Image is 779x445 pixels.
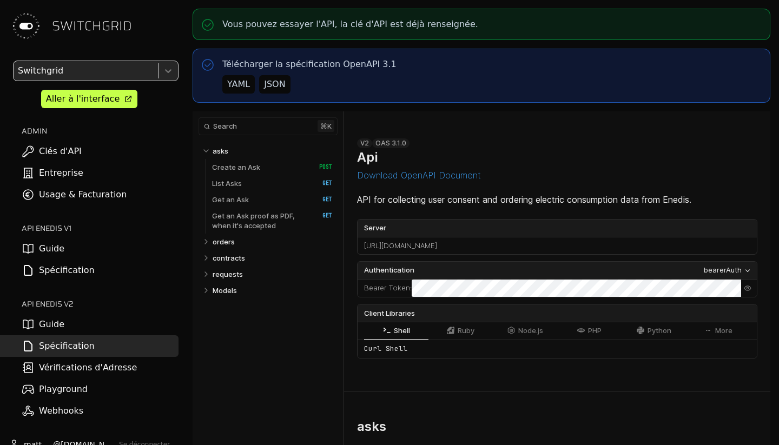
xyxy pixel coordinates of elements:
span: PHP [588,327,602,335]
span: GET [311,196,332,203]
div: Aller à l'interface [46,92,120,105]
a: asks [213,143,333,159]
div: v2 [357,138,372,148]
p: asks [213,146,228,156]
button: bearerAuth [701,264,755,276]
label: Server [358,220,757,237]
a: Aller à l'interface [41,90,137,108]
a: Models [213,282,333,298]
label: Bearer Token [364,283,410,294]
a: orders [213,234,333,250]
p: contracts [213,253,245,263]
a: requests [213,266,333,282]
div: JSON [264,78,285,91]
span: Ruby [458,327,474,335]
a: Get an Ask GET [212,191,332,208]
a: List Asks GET [212,175,332,191]
p: Get an Ask [212,195,249,204]
div: Curl Shell [358,340,757,358]
h2: API ENEDIS v1 [22,223,179,234]
span: Shell [394,327,410,335]
div: : [358,280,412,297]
p: List Asks [212,178,242,188]
span: Python [648,327,671,335]
span: POST [311,163,332,171]
a: Create an Ask POST [212,159,332,175]
h2: ADMIN [22,125,179,136]
button: Download OpenAPI Document [357,170,481,180]
kbd: ⌘ k [318,120,334,132]
p: Create an Ask [212,162,260,172]
img: Switchgrid Logo [9,9,43,43]
div: YAML [227,78,250,91]
p: Télécharger la spécification OpenAPI 3.1 [222,58,397,71]
h2: API ENEDIS v2 [22,298,179,309]
div: Client Libraries [358,304,757,322]
button: YAML [222,75,255,94]
a: Get an Ask proof as PDF, when it's accepted GET [212,208,332,234]
p: Vous pouvez essayer l'API, la clé d'API est déjà renseignée. [222,18,478,31]
h2: asks [357,419,386,434]
div: [URL][DOMAIN_NAME] [358,237,757,255]
p: Models [213,285,237,295]
span: GET [311,180,332,187]
span: SWITCHGRID [52,17,132,35]
button: JSON [259,75,290,94]
p: requests [213,269,243,279]
a: contracts [213,250,333,266]
div: OAS 3.1.0 [372,138,410,148]
span: GET [311,212,332,220]
span: Authentication [364,265,414,276]
span: Search [213,122,237,130]
div: bearerAuth [704,265,742,276]
h1: Api [357,149,378,165]
p: API for collecting user consent and ordering electric consumption data from Enedis. [357,193,757,206]
p: orders [213,237,235,247]
p: Get an Ask proof as PDF, when it's accepted [212,211,308,230]
span: Node.js [518,327,543,335]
